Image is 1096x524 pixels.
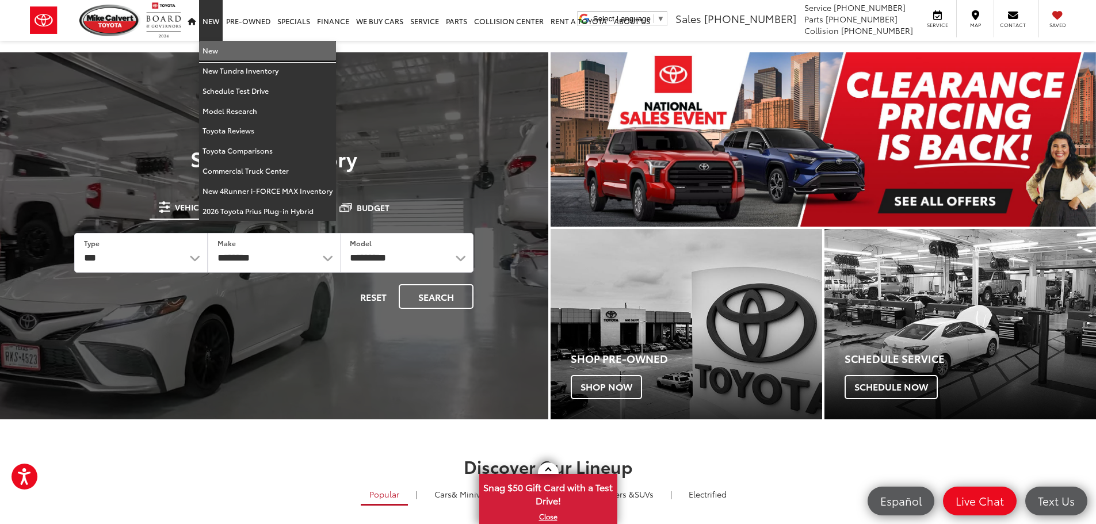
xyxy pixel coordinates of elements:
[350,238,372,248] label: Model
[551,229,822,419] div: Toyota
[199,161,336,181] a: Commercial Truck Center
[480,475,616,510] span: Snag $50 Gift Card with a Test Drive!
[943,487,1017,515] a: Live Chat
[845,375,938,399] span: Schedule Now
[571,353,822,365] h4: Shop Pre-Owned
[361,484,408,506] a: Popular
[804,13,823,25] span: Parts
[413,488,421,500] li: |
[1032,494,1080,508] span: Text Us
[868,487,934,515] a: Español
[175,203,208,211] span: Vehicle
[657,14,665,23] span: ▼
[575,484,662,504] a: SUVs
[79,5,140,36] img: Mike Calvert Toyota
[841,25,913,36] span: [PHONE_NUMBER]
[804,2,831,13] span: Service
[199,121,336,141] a: Toyota Reviews
[680,484,735,504] a: Electrified
[824,229,1096,419] a: Schedule Service Schedule Now
[143,457,954,476] h2: Discover Our Lineup
[963,21,988,29] span: Map
[199,41,336,61] a: New
[950,494,1010,508] span: Live Chat
[834,2,906,13] span: [PHONE_NUMBER]
[551,229,822,419] a: Shop Pre-Owned Shop Now
[199,141,336,161] a: Toyota Comparisons
[199,81,336,101] a: Schedule Test Drive
[426,484,499,504] a: Cars
[199,61,336,81] a: New Tundra Inventory
[874,494,927,508] span: Español
[804,25,839,36] span: Collision
[826,13,898,25] span: [PHONE_NUMBER]
[571,375,642,399] span: Shop Now
[84,238,100,248] label: Type
[1000,21,1026,29] span: Contact
[845,353,1096,365] h4: Schedule Service
[199,201,336,221] a: 2026 Toyota Prius Plug-in Hybrid
[1025,487,1087,515] a: Text Us
[667,488,675,500] li: |
[675,11,701,26] span: Sales
[399,284,473,309] button: Search
[357,204,389,212] span: Budget
[199,101,336,121] a: Model Research
[217,238,236,248] label: Make
[350,284,396,309] button: Reset
[1045,21,1070,29] span: Saved
[199,181,336,201] a: New 4Runner i-FORCE MAX Inventory
[452,488,490,500] span: & Minivan
[824,229,1096,419] div: Toyota
[48,147,500,170] h3: Search Inventory
[925,21,950,29] span: Service
[704,11,796,26] span: [PHONE_NUMBER]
